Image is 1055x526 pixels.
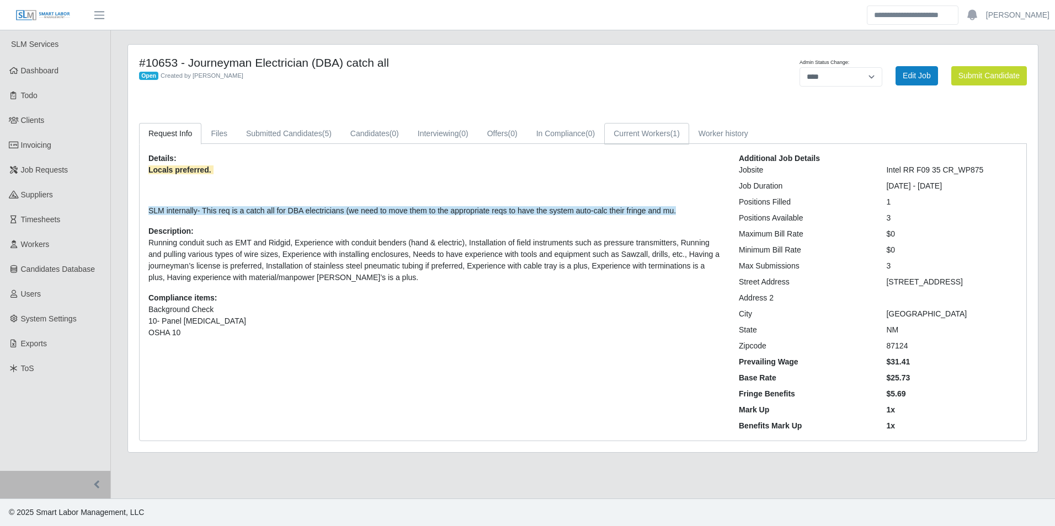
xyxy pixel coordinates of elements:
div: NM [878,324,1026,336]
b: Compliance items: [148,293,217,302]
div: Max Submissions [731,260,878,272]
span: Invoicing [21,141,51,149]
span: © 2025 Smart Labor Management, LLC [9,508,144,517]
a: Edit Job [896,66,938,85]
a: Candidates [341,123,408,144]
div: $25.73 [878,372,1026,384]
span: Created by [PERSON_NAME] [161,72,243,79]
span: Open [139,72,158,80]
div: Street Address [731,276,878,288]
b: Description: [148,227,194,235]
li: 10- Panel [MEDICAL_DATA] [148,315,722,327]
div: City [731,308,878,320]
div: Intel RR F09 35 CR_WP875 [878,164,1026,176]
input: Search [867,6,958,25]
a: Request Info [139,123,201,144]
a: Submitted Candidates [237,123,341,144]
div: Maximum Bill Rate [731,228,878,240]
span: (0) [508,129,518,138]
div: Jobsite [731,164,878,176]
div: State [731,324,878,336]
span: (1) [670,129,680,138]
span: SLM internally- This req is a catch all for DBA electricians (we need to move them to the appropr... [148,206,676,215]
div: $0 [878,244,1026,256]
div: Fringe Benefits [731,388,878,400]
span: Suppliers [21,190,53,199]
div: [GEOGRAPHIC_DATA] [878,308,1026,320]
span: Users [21,289,41,298]
a: Current Workers [604,123,689,144]
div: [STREET_ADDRESS] [878,276,1026,288]
div: Benefits Mark Up [731,420,878,432]
div: $5.69 [878,388,1026,400]
span: (0) [585,129,595,138]
div: Job Duration [731,180,878,192]
span: Job Requests [21,165,68,174]
img: SLM Logo [15,9,71,22]
a: Interviewing [408,123,478,144]
div: 1x [878,404,1026,416]
div: Prevailing Wage [731,356,878,368]
b: Additional Job Details [739,154,820,163]
a: [PERSON_NAME] [986,9,1049,21]
a: Worker history [689,123,758,144]
span: Clients [21,116,45,125]
div: 1x [878,420,1026,432]
div: 1 [878,196,1026,208]
div: Positions Available [731,212,878,224]
a: Files [201,123,237,144]
div: Zipcode [731,340,878,352]
div: $31.41 [878,356,1026,368]
span: System Settings [21,314,77,323]
span: Dashboard [21,66,59,75]
span: Candidates Database [21,265,95,273]
strong: Locals preferred. [148,165,211,174]
span: Todo [21,91,38,100]
div: Minimum Bill Rate [731,244,878,256]
div: 3 [878,260,1026,272]
h4: #10653 - Journeyman Electrician (DBA) catch all [139,56,650,69]
a: Offers [478,123,527,144]
div: 3 [878,212,1026,224]
li: Background Check [148,304,722,315]
span: Exports [21,339,47,348]
div: Positions Filled [731,196,878,208]
span: Workers [21,240,50,249]
div: $0 [878,228,1026,240]
div: [DATE] - [DATE] [878,180,1026,192]
div: 87124 [878,340,1026,352]
button: Submit Candidate [951,66,1027,85]
div: Address 2 [731,292,878,304]
li: OSHA 10 [148,327,722,339]
div: Base Rate [731,372,878,384]
div: Mark Up [731,404,878,416]
p: Running conduit such as EMT and Ridgid, Experience with conduit benders (hand & electric), Instal... [148,237,722,283]
label: Admin Status Change: [800,59,849,67]
span: (0) [390,129,399,138]
a: In Compliance [527,123,605,144]
span: SLM Services [11,40,58,49]
span: (0) [459,129,468,138]
b: Details: [148,154,177,163]
span: (5) [322,129,332,138]
span: Timesheets [21,215,61,224]
span: ToS [21,364,34,373]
